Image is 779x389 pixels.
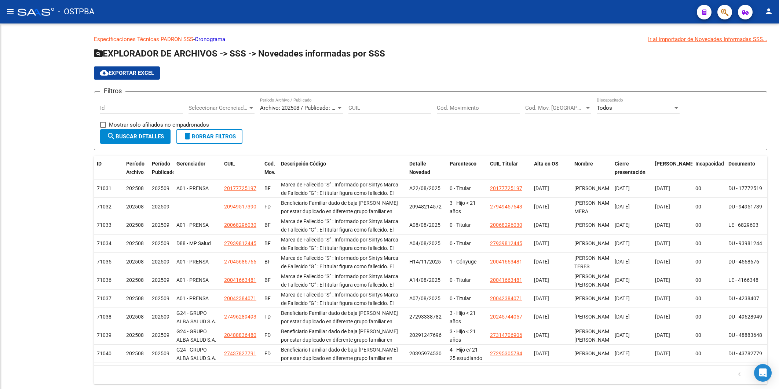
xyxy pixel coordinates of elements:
span: 202509 [152,350,169,356]
span: 71035 [97,259,111,265]
span: [DATE] [615,185,630,191]
span: 202509 [152,222,169,228]
span: Marca de Fallecido “S” : Informado por Sintys Marca de Fallecido “G” : El titular figura como fal... [281,182,402,313]
span: [DATE] [534,185,549,191]
span: [DATE] [655,204,670,210]
span: 202508 [126,240,144,246]
span: 27939812445 [490,240,522,246]
span: Mostrar solo afiliados no empadronados [109,120,209,129]
span: A14/08/2025 [409,277,440,283]
a: Cronograma [195,36,225,43]
span: [PERSON_NAME]. [655,161,696,167]
span: [PERSON_NAME] [574,314,614,320]
span: 20041663481 [490,277,522,283]
span: DU - 48883648 [728,332,762,338]
span: Documento [728,161,755,167]
span: BF [264,259,271,265]
div: 00 [695,313,723,321]
span: 4 - Hijo e/ 21-25 estudiando [450,347,482,361]
span: Cod. Mov. [264,161,275,175]
span: 20488836480 [224,332,256,338]
span: 27949457643 [490,204,522,210]
span: 71038 [97,314,111,320]
span: A01 - PRENSA [176,185,209,191]
span: 1 - Cónyuge [450,259,476,265]
div: 00 [695,294,723,303]
span: [DATE] [534,259,549,265]
datatable-header-cell: Parentesco [447,156,487,188]
span: - OSTPBA [58,4,94,20]
span: A01 - PRENSA [176,295,209,301]
span: 71033 [97,222,111,228]
span: 20068296030 [490,222,522,228]
span: G24 - GRUPO ALBA SALUD S.A. [176,328,216,343]
span: BF [264,222,271,228]
div: 00 [695,239,723,248]
span: 20041663481 [490,259,522,265]
span: [DATE] [615,350,630,356]
datatable-header-cell: Incapacidad [692,156,725,188]
datatable-header-cell: ID [94,156,123,188]
span: 20291247696 [409,332,442,338]
button: Borrar Filtros [176,129,242,144]
span: 202509 [152,240,169,246]
span: 202508 [126,259,144,265]
span: [DATE] [534,332,549,338]
span: CUIL Titular [490,161,518,167]
span: 202509 [152,277,169,283]
a: Especificaciones Técnicas PADRON SSS [94,36,193,43]
span: Beneficiario Familiar dado de baja [PERSON_NAME] por estar duplicado en diferente grupo familiar ... [281,328,402,385]
span: 202508 [126,222,144,228]
span: [DATE] [534,314,549,320]
span: 202508 [126,314,144,320]
mat-icon: cloud_download [100,68,109,77]
span: [DATE] [655,314,670,320]
span: 27314706906 [490,332,522,338]
span: G24 - GRUPO ALBA SALUD S.A. [176,347,216,361]
span: DU - 94951739 [728,204,762,210]
div: Ir al importador de Novedades Informadas SSS... [648,35,767,43]
span: 27293338782 [409,314,442,320]
span: [DATE] [534,350,549,356]
datatable-header-cell: Gerenciador [173,156,221,188]
a: go to next page [749,371,762,379]
span: [DATE] [655,332,670,338]
button: Buscar Detalles [100,129,171,144]
datatable-header-cell: Período Archivo [123,156,149,188]
span: 202508 [126,185,144,191]
span: 20177725197 [224,185,256,191]
span: 71032 [97,204,111,210]
datatable-header-cell: Documento [725,156,766,188]
span: 71036 [97,277,111,283]
mat-icon: delete [183,132,192,141]
span: LE - 4166348 [728,277,758,283]
datatable-header-cell: Fecha Nac. [652,156,692,188]
datatable-header-cell: Cod. Mov. [262,156,278,188]
span: [PERSON_NAME] [574,185,614,191]
span: 202508 [126,204,144,210]
span: 71040 [97,350,111,356]
span: BF [264,185,271,191]
span: [DATE] [655,185,670,191]
span: 0 - Titular [450,295,471,301]
span: FD [264,350,271,356]
span: A01 - PRENSA [176,222,209,228]
span: D88 - MP Salud [176,240,211,246]
span: 27045686766 [224,259,256,265]
span: [DATE] [534,295,549,301]
datatable-header-cell: CUIL [221,156,262,188]
span: A04/08/2025 [409,240,440,246]
span: FD [264,332,271,338]
span: Beneficiario Familiar dado de baja [PERSON_NAME] por estar duplicado en diferente grupo familiar ... [281,310,402,366]
span: Buscar Detalles [107,133,164,140]
span: Marca de Fallecido “S” : Informado por Sintys Marca de Fallecido “G” : El titular figura como fal... [281,255,402,386]
mat-icon: person [764,7,773,16]
span: Parentesco [450,161,476,167]
span: Incapacidad [695,161,724,167]
span: FD [264,314,271,320]
span: [PERSON_NAME] [PERSON_NAME] [574,273,614,288]
span: Alta en OS [534,161,559,167]
span: 20177725197 [490,185,522,191]
span: Período Archivo [126,161,145,175]
span: [PERSON_NAME] [PERSON_NAME] [574,328,614,343]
